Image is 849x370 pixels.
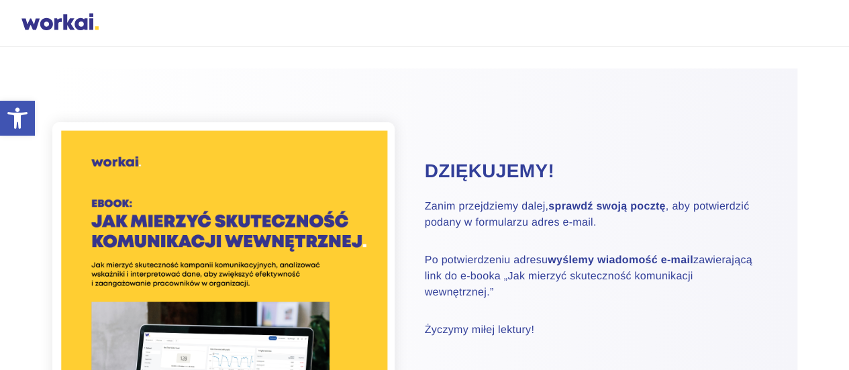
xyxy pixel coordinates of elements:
[548,201,665,212] strong: sprawdź swoją pocztę
[425,252,764,301] p: Po potwierdzeniu adresu zawierającą link do e-booka „Jak mierzyć skuteczność komunikacji wewnętrz...
[425,158,764,184] h2: Dziękujemy!
[548,255,693,266] strong: wyślemy wiadomość e-mail
[425,199,764,231] p: Zanim przejdziemy dalej, , aby potwierdzić podany w formularzu adres e-mail.
[425,322,764,338] p: Życzymy miłej lektury!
